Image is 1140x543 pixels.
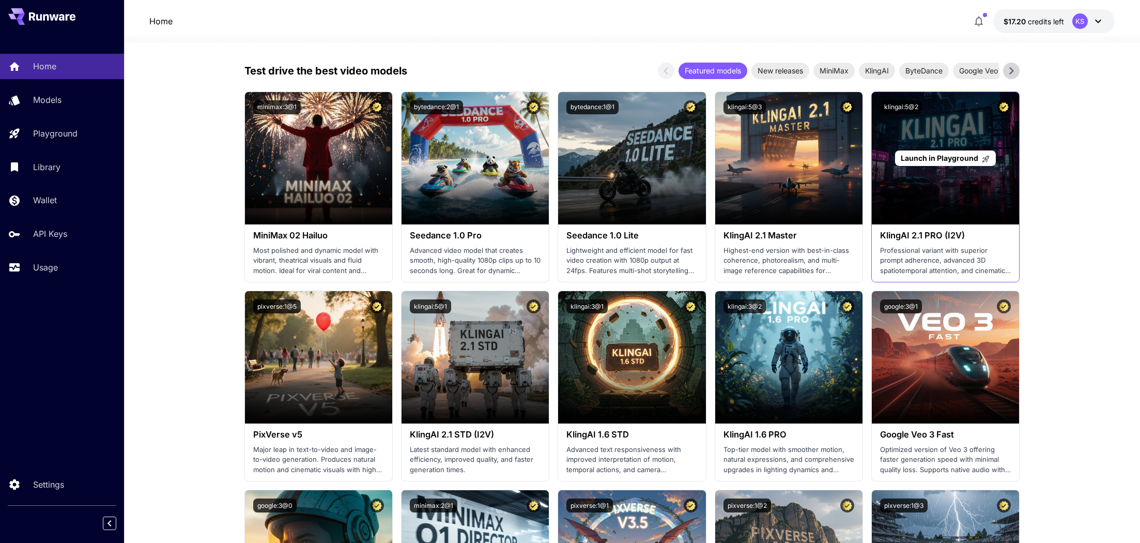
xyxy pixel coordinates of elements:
[880,299,922,313] button: google:3@1
[410,445,541,475] p: Latest standard model with enhanced efficiency, improved quality, and faster generation times.
[997,100,1011,114] button: Certified Model – Vetted for best performance and includes a commercial license.
[410,100,463,114] button: bytedance:2@1
[253,246,384,276] p: Most polished and dynamic model with vibrant, theatrical visuals and fluid motion. Ideal for vira...
[245,291,392,424] img: alt
[370,100,384,114] button: Certified Model – Vetted for best performance and includes a commercial license.
[558,92,705,224] img: alt
[527,100,541,114] button: Certified Model – Vetted for best performance and includes a commercial license.
[245,92,392,224] img: alt
[149,15,173,27] a: Home
[566,430,697,440] h3: KlingAI 1.6 STD
[813,65,855,76] span: MiniMax
[566,100,619,114] button: bytedance:1@1
[751,65,809,76] span: New releases
[410,499,457,512] button: minimax:2@1
[723,246,854,276] p: Highest-end version with best-in-class coherence, photorealism, and multi-image reference capabil...
[253,445,384,475] p: Major leap in text-to-video and image-to-video generation. Produces natural motion and cinematic ...
[880,100,922,114] button: klingai:5@2
[880,231,1011,240] h3: KlingAI 2.1 PRO (I2V)
[410,299,451,313] button: klingai:5@1
[684,299,698,313] button: Certified Model – Vetted for best performance and includes a commercial license.
[149,15,173,27] nav: breadcrumb
[723,430,854,440] h3: KlingAI 1.6 PRO
[813,63,855,79] div: MiniMax
[527,299,541,313] button: Certified Model – Vetted for best performance and includes a commercial license.
[953,65,1004,76] span: Google Veo
[558,291,705,424] img: alt
[410,246,541,276] p: Advanced video model that creates smooth, high-quality 1080p clips up to 10 seconds long. Great f...
[370,299,384,313] button: Certified Model – Vetted for best performance and includes a commercial license.
[402,92,549,224] img: alt
[997,299,1011,313] button: Certified Model – Vetted for best performance and includes a commercial license.
[566,499,613,512] button: pixverse:1@1
[566,231,697,240] h3: Seedance 1.0 Lite
[410,231,541,240] h3: Seedance 1.0 Pro
[1004,17,1028,26] span: $17.20
[410,430,541,440] h3: KlingAI 2.1 STD (I2V)
[33,60,56,72] p: Home
[103,517,116,530] button: Collapse sidebar
[679,63,747,79] div: Featured models
[111,514,124,533] div: Collapse sidebar
[723,499,771,512] button: pixverse:1@2
[751,63,809,79] div: New releases
[527,499,541,512] button: Certified Model – Vetted for best performance and includes a commercial license.
[253,430,384,440] h3: PixVerse v5
[33,94,61,106] p: Models
[872,291,1019,424] img: alt
[880,246,1011,276] p: Professional variant with superior prompt adherence, advanced 3D spatiotemporal attention, and ci...
[402,291,549,424] img: alt
[895,150,996,167] a: Launch in Playground
[993,9,1115,33] button: $17.19771KS
[33,261,58,274] p: Usage
[840,299,854,313] button: Certified Model – Vetted for best performance and includes a commercial license.
[566,445,697,475] p: Advanced text responsiveness with improved interpretation of motion, temporal actions, and camera...
[1028,17,1064,26] span: credits left
[899,63,949,79] div: ByteDance
[253,299,301,313] button: pixverse:1@5
[33,127,78,140] p: Playground
[244,63,407,79] p: Test drive the best video models
[723,100,766,114] button: klingai:5@3
[723,231,854,240] h3: KlingAI 2.1 Master
[880,430,1011,440] h3: Google Veo 3 Fast
[953,63,1004,79] div: Google Veo
[566,246,697,276] p: Lightweight and efficient model for fast video creation with 1080p output at 24fps. Features mult...
[684,499,698,512] button: Certified Model – Vetted for best performance and includes a commercial license.
[859,63,895,79] div: KlingAI
[679,65,747,76] span: Featured models
[859,65,895,76] span: KlingAI
[370,499,384,512] button: Certified Model – Vetted for best performance and includes a commercial license.
[33,478,64,491] p: Settings
[33,161,60,173] p: Library
[1072,13,1088,29] div: KS
[899,65,949,76] span: ByteDance
[33,194,57,206] p: Wallet
[566,299,608,313] button: klingai:3@1
[253,231,384,240] h3: MiniMax 02 Hailuo
[1004,16,1064,27] div: $17.19771
[715,291,862,424] img: alt
[253,499,297,512] button: google:3@0
[880,499,928,512] button: pixverse:1@3
[840,499,854,512] button: Certified Model – Vetted for best performance and includes a commercial license.
[684,100,698,114] button: Certified Model – Vetted for best performance and includes a commercial license.
[840,100,854,114] button: Certified Model – Vetted for best performance and includes a commercial license.
[723,299,766,313] button: klingai:3@2
[33,228,67,240] p: API Keys
[715,92,862,224] img: alt
[723,445,854,475] p: Top-tier model with smoother motion, natural expressions, and comprehensive upgrades in lighting ...
[997,499,1011,512] button: Certified Model – Vetted for best performance and includes a commercial license.
[901,154,978,162] span: Launch in Playground
[880,445,1011,475] p: Optimized version of Veo 3 offering faster generation speed with minimal quality loss. Supports n...
[253,100,301,114] button: minimax:3@1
